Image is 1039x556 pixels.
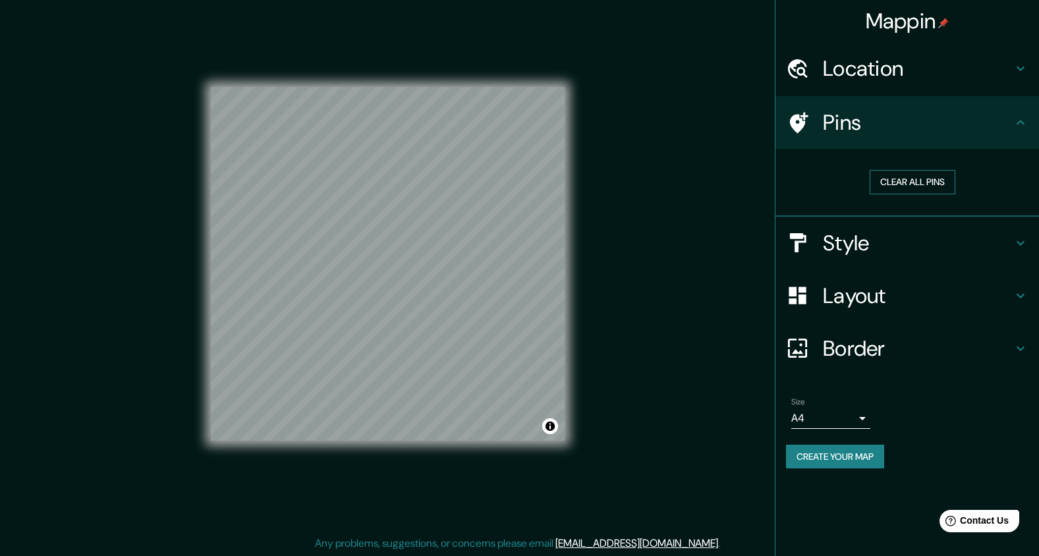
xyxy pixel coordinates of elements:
div: . [720,536,722,551]
h4: Mappin [866,8,949,34]
a: [EMAIL_ADDRESS][DOMAIN_NAME] [555,536,718,550]
p: Any problems, suggestions, or concerns please email . [315,536,720,551]
h4: Pins [823,109,1013,136]
h4: Location [823,55,1013,82]
div: Border [775,322,1039,375]
label: Size [791,396,805,407]
h4: Style [823,230,1013,256]
div: A4 [791,408,870,429]
iframe: Help widget launcher [922,505,1025,542]
canvas: Map [211,87,565,441]
img: pin-icon.png [938,18,949,28]
h4: Layout [823,283,1013,309]
div: Style [775,217,1039,269]
h4: Border [823,335,1013,362]
button: Toggle attribution [542,418,558,434]
div: Pins [775,96,1039,149]
div: Layout [775,269,1039,322]
div: . [722,536,725,551]
div: Location [775,42,1039,95]
button: Clear all pins [870,170,955,194]
button: Create your map [786,445,884,469]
